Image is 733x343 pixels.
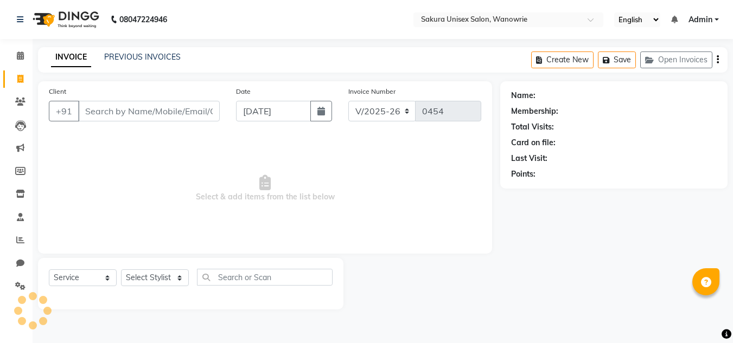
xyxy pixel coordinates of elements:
div: Card on file: [511,137,556,148]
button: Open Invoices [640,51,712,68]
button: +91 [49,101,79,121]
iframe: chat widget [687,300,722,332]
div: Last Visit: [511,153,547,164]
span: Select & add items from the list below [49,134,481,243]
button: Create New [531,51,594,68]
div: Name: [511,90,536,101]
span: Admin [689,14,712,25]
label: Invoice Number [348,87,396,96]
a: INVOICE [51,48,91,67]
label: Client [49,87,66,96]
label: Date [236,87,251,96]
img: logo [28,4,102,35]
a: PREVIOUS INVOICES [104,52,181,62]
input: Search or Scan [197,269,333,286]
input: Search by Name/Mobile/Email/Code [78,101,220,121]
button: Save [598,51,636,68]
div: Total Visits: [511,121,554,133]
div: Points: [511,169,536,180]
b: 08047224946 [119,4,167,35]
div: Membership: [511,106,558,117]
